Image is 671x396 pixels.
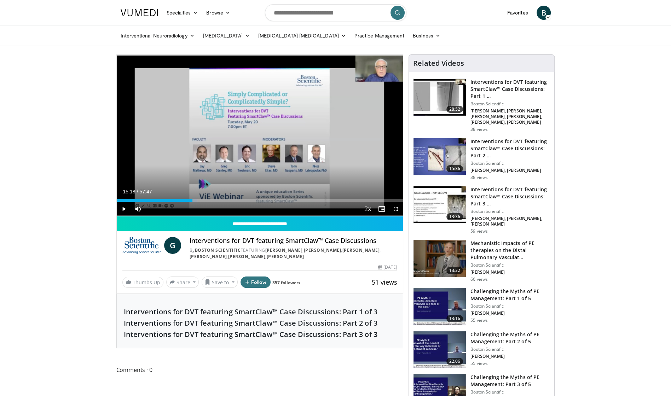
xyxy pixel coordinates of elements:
[137,189,138,194] span: /
[470,138,550,159] h3: Interventions for DVT featuring SmartClaw™ Case Discussions: Part 2 …
[413,288,466,325] img: 098efa87-ceca-4c8a-b8c3-1b83f50c5bf2.150x105_q85_crop-smart_upscale.jpg
[372,278,397,286] span: 51 views
[446,267,463,274] span: 13:32
[116,365,404,374] span: Comments 0
[470,361,488,366] p: 55 views
[470,161,550,166] p: Boston Scientific
[117,199,403,202] div: Progress Bar
[413,288,550,325] a: 13:16 Challenging the Myths of PE Management: Part 1 of 5 Boston Scientific [PERSON_NAME] 55 views
[117,202,131,216] button: Play
[470,216,550,227] p: [PERSON_NAME], [PERSON_NAME], [PERSON_NAME]
[470,303,550,309] p: Boston Scientific
[470,354,550,359] p: [PERSON_NAME]
[241,276,271,288] button: Follow
[470,240,550,261] h3: Mechanistic Impacts of PE therapies on the Distal Pulmonary Vasculat…
[446,213,463,220] span: 13:36
[413,138,466,175] img: c9201aff-c63c-4c30-aa18-61314b7b000e.150x105_q85_crop-smart_upscale.jpg
[413,78,550,132] a: 28:52 Interventions for DVT featuring SmartClaw™ Case Discussions: Part 1 … Boston Scientific [PE...
[265,4,406,21] input: Search topics, interventions
[117,55,403,216] video-js: Video Player
[413,186,466,223] img: c7c8053f-07ab-4f92-a446-8a4fb167e281.150x105_q85_crop-smart_upscale.jpg
[254,29,350,43] a: [MEDICAL_DATA] [MEDICAL_DATA]
[470,186,550,207] h3: Interventions for DVT featuring SmartClaw™ Case Discussions: Part 3 …
[190,237,397,245] h4: Interventions for DVT featuring SmartClaw™ Case Discussions
[470,276,488,282] p: 66 views
[228,254,266,260] a: [PERSON_NAME]
[123,189,135,194] span: 15:18
[116,29,199,43] a: Interventional Neuroradiology
[470,310,550,316] p: [PERSON_NAME]
[470,318,488,323] p: 55 views
[470,209,550,214] p: Boston Scientific
[202,276,238,288] button: Save to
[413,79,466,116] img: 8e34a565-0f1f-4312-bf6d-12e5c78bba72.150x105_q85_crop-smart_upscale.jpg
[413,331,466,368] img: aa34f66b-8fb4-423e-af58-98094d69e140.150x105_q85_crop-smart_upscale.jpg
[190,254,227,260] a: [PERSON_NAME]
[190,247,397,260] div: By FEATURING , , , , ,
[166,276,199,288] button: Share
[413,59,464,68] h4: Related Videos
[124,307,377,316] a: Interventions for DVT featuring SmartClaw™ Case Discussions: Part 1 of 3
[470,389,550,395] p: Boston Scientific
[121,9,158,16] img: VuMedi Logo
[470,78,550,100] h3: Interventions for DVT featuring SmartClaw™ Case Discussions: Part 1 …
[413,138,550,180] a: 15:36 Interventions for DVT featuring SmartClaw™ Case Discussions: Part 2 … Boston Scientific [PE...
[470,288,550,302] h3: Challenging the Myths of PE Management: Part 1 of 5
[360,202,375,216] button: Playback Rate
[446,315,463,322] span: 13:16
[413,331,550,368] a: 22:06 Challenging the Myths of PE Management: Part 2 of 5 Boston Scientific [PERSON_NAME] 55 views
[162,6,202,20] a: Specialties
[446,358,463,365] span: 22:06
[342,247,380,253] a: [PERSON_NAME]
[409,29,445,43] a: Business
[413,240,550,282] a: 13:32 Mechanistic Impacts of PE therapies on the Distal Pulmonary Vasculat… Boston Scientific [PE...
[470,331,550,345] h3: Challenging the Myths of PE Management: Part 2 of 5
[202,6,235,20] a: Browse
[470,101,550,107] p: Boston Scientific
[470,228,488,234] p: 59 views
[470,108,550,125] p: [PERSON_NAME], [PERSON_NAME], [PERSON_NAME], [PERSON_NAME], [PERSON_NAME], [PERSON_NAME]
[195,247,241,253] a: Boston Scientific
[537,6,551,20] a: B
[131,202,145,216] button: Mute
[446,165,463,172] span: 15:36
[389,202,403,216] button: Fullscreen
[413,240,466,277] img: 4caf57cf-5f7b-481c-8355-26418ca1cbc4.150x105_q85_crop-smart_upscale.jpg
[139,189,152,194] span: 57:47
[378,264,397,270] div: [DATE]
[164,237,181,254] a: G
[470,127,488,132] p: 38 views
[470,269,550,275] p: [PERSON_NAME]
[124,318,377,328] a: Interventions for DVT featuring SmartClaw™ Case Discussions: Part 2 of 3
[122,237,161,254] img: Boston Scientific
[122,277,163,288] a: Thumbs Up
[265,247,303,253] a: [PERSON_NAME]
[350,29,409,43] a: Practice Management
[413,186,550,234] a: 13:36 Interventions for DVT featuring SmartClaw™ Case Discussions: Part 3 … Boston Scientific [PE...
[375,202,389,216] button: Enable picture-in-picture mode
[267,254,304,260] a: [PERSON_NAME]
[470,168,550,173] p: [PERSON_NAME], [PERSON_NAME]
[470,346,550,352] p: Boston Scientific
[272,280,300,286] a: 357 followers
[304,247,341,253] a: [PERSON_NAME]
[124,330,377,339] a: Interventions for DVT featuring SmartClaw™ Case Discussions: Part 3 of 3
[470,374,550,388] h3: Challenging the Myths of PE Management: Part 3 of 5
[470,262,550,268] p: Boston Scientific
[503,6,532,20] a: Favorites
[470,175,488,180] p: 38 views
[446,106,463,113] span: 28:52
[199,29,254,43] a: [MEDICAL_DATA]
